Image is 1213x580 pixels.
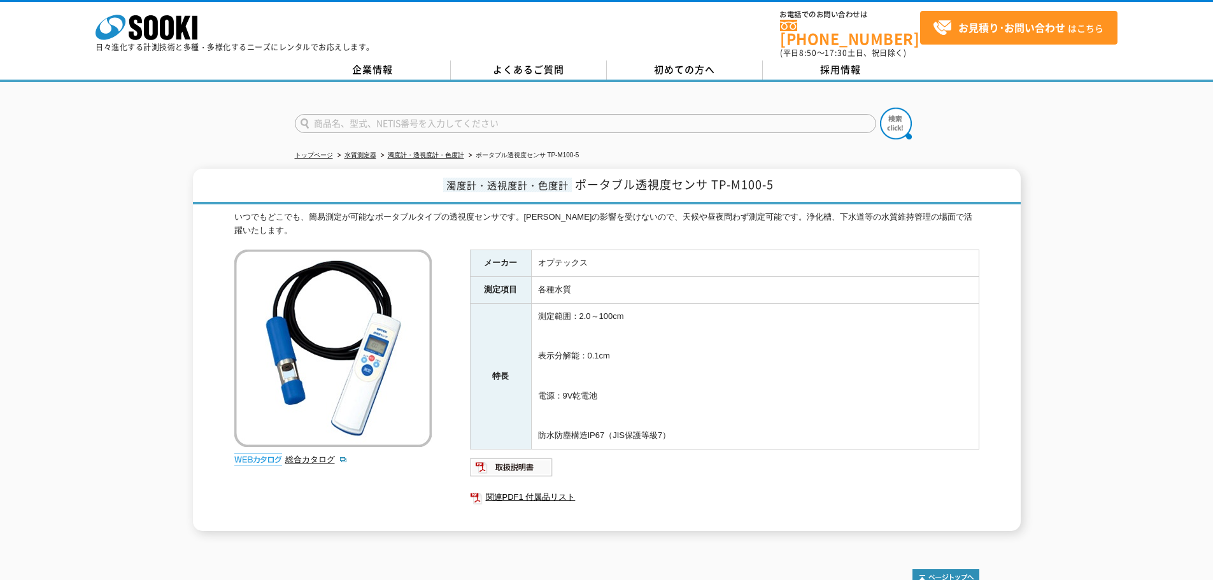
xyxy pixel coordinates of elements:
a: 総合カタログ [285,455,348,464]
a: 企業情報 [295,60,451,80]
span: 8:50 [799,47,817,59]
a: 初めての方へ [607,60,763,80]
th: 特長 [470,304,531,449]
a: よくあるご質問 [451,60,607,80]
a: 濁度計・透視度計・色度計 [388,152,464,159]
span: ポータブル透視度センサ TP-M100-5 [575,176,774,193]
span: 初めての方へ [654,62,715,76]
img: 取扱説明書 [470,457,553,477]
div: いつでもどこでも、簡易測定が可能なポータブルタイプの透視度センサです。[PERSON_NAME]の影響を受けないので、天候や昼夜問わず測定可能です。浄化槽、下水道等の水質維持管理の場面で活躍いた... [234,211,979,237]
a: お見積り･お問い合わせはこちら [920,11,1117,45]
span: お電話でのお問い合わせは [780,11,920,18]
span: はこちら [933,18,1103,38]
img: ポータブル透視度センサ TP-M100-5 [234,250,432,447]
img: btn_search.png [880,108,912,139]
span: (平日 ～ 土日、祝日除く) [780,47,906,59]
li: ポータブル透視度センサ TP-M100-5 [466,149,579,162]
th: 測定項目 [470,277,531,304]
a: 採用情報 [763,60,919,80]
img: webカタログ [234,453,282,466]
td: オプテックス [531,250,979,277]
a: 関連PDF1 付属品リスト [470,489,979,506]
strong: お見積り･お問い合わせ [958,20,1065,35]
a: 取扱説明書 [470,465,553,475]
td: 各種水質 [531,277,979,304]
th: メーカー [470,250,531,277]
a: [PHONE_NUMBER] [780,20,920,46]
a: 水質測定器 [344,152,376,159]
a: トップページ [295,152,333,159]
p: 日々進化する計測技術と多種・多様化するニーズにレンタルでお応えします。 [96,43,374,51]
span: 濁度計・透視度計・色度計 [443,178,572,192]
td: 測定範囲：2.0～100cm 表示分解能：0.1cm 電源：9V乾電池 防水防塵構造IP67（JIS保護等級7） [531,304,979,449]
input: 商品名、型式、NETIS番号を入力してください [295,114,876,133]
span: 17:30 [825,47,848,59]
